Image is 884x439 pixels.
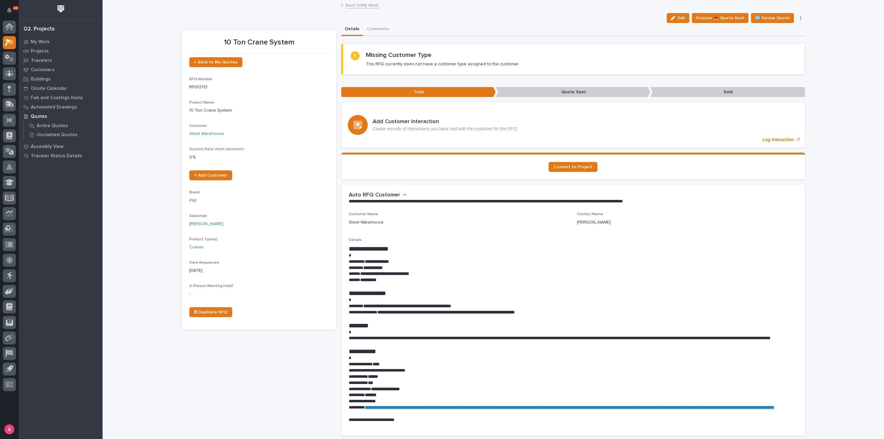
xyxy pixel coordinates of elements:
a: Quotes [19,112,103,121]
button: Details [341,23,363,36]
span: RFQ Number [189,77,212,81]
p: Quote Sent [496,87,650,97]
p: Travelers [31,58,52,63]
p: [PERSON_NAME] [577,219,611,226]
img: Workspace Logo [55,3,67,15]
a: My Work [19,37,103,46]
p: Projects [31,49,49,54]
button: Status→ 📤 Quote Sent [692,13,748,23]
a: Fab and Coatings Items [19,93,103,102]
span: + Add Customer [194,173,227,178]
p: Quotes [31,114,47,119]
a: Assembly View [19,142,103,151]
p: My Work [31,39,50,45]
button: Comments [363,23,393,36]
span: ← Back to My Quotes [194,60,237,64]
a: ⎘ Duplicate RFQ [189,307,232,317]
p: Traveler Status Details [31,153,82,159]
p: Sold [650,87,805,97]
a: + Add Customer [189,170,232,180]
a: Active Quotes [24,121,103,130]
a: Buildings [19,74,103,84]
p: Customers [31,67,55,73]
a: Steel Warehouse [189,131,224,137]
p: 10 Ton Crane System [189,38,329,47]
a: Cranes [189,244,204,251]
span: Contact Name [577,212,603,216]
a: Customers [19,65,103,74]
p: 49 [14,6,18,10]
a: Log Interaction [341,102,805,148]
h2: Missing Customer Type [366,51,431,59]
p: This RFQ currently does not have a customer type assigned to the customer [366,61,519,67]
p: Onsite Calendar [31,86,67,91]
p: Automated Drawings [31,104,77,110]
h3: Add Customer Interaction [373,118,517,125]
p: Todo [341,87,496,97]
p: Unclaimed Quotes [37,132,77,138]
a: Unclaimed Quotes [24,130,103,139]
p: 10 Ton Crane System [189,107,329,114]
a: ← Back to My Quotes [189,57,242,67]
span: Date Requested [189,261,219,265]
a: Automated Drawings [19,102,103,112]
p: 0 % [189,154,329,161]
span: Product Type(s) [189,238,218,241]
span: Customer [189,124,207,128]
span: 🆕 Revise Quote [755,14,790,22]
span: ⎘ Duplicate RFQ [194,310,227,314]
h2: Auto RFQ Customer [349,192,400,199]
p: Fab and Coatings Items [31,95,83,101]
a: [PERSON_NAME] [189,221,223,227]
button: Notifications [3,4,16,17]
button: users-avatar [3,423,16,436]
p: Assembly View [31,144,63,150]
a: Projects [19,46,103,56]
span: Project Name [189,101,214,104]
a: Convert to Project [549,162,597,172]
p: Buildings [31,76,51,82]
div: 02. Projects [24,26,55,33]
button: 🆕 Revise Quote [751,13,794,23]
span: Salesman [189,214,207,218]
p: - [189,291,329,297]
span: Brand [189,191,200,194]
p: [DATE] [189,267,329,274]
span: In-Person Meeting Held? [189,284,233,288]
span: Customer Name [349,212,378,216]
p: Active Quotes [37,123,68,129]
p: Create records of interactions you have had with the customer for this RFQ [373,126,517,132]
button: Edit [667,13,689,23]
span: Status→ 📤 Quote Sent [696,14,744,22]
p: RFQ12113 [189,84,329,90]
p: Log Interaction [762,137,794,142]
p: Steel Warehouse [349,219,384,226]
span: Convert to Project [554,165,592,169]
a: Traveler Status Details [19,151,103,160]
span: Edit [678,15,685,21]
a: Back toMy Work [346,1,379,8]
a: Travelers [19,56,103,65]
a: PWI [189,197,196,204]
span: Details [349,238,361,242]
a: Onsite Calendar [19,84,103,93]
div: Notifications49 [8,7,16,17]
button: Auto RFQ Customer [349,192,407,199]
span: Success Rate (from customer) [189,147,244,151]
